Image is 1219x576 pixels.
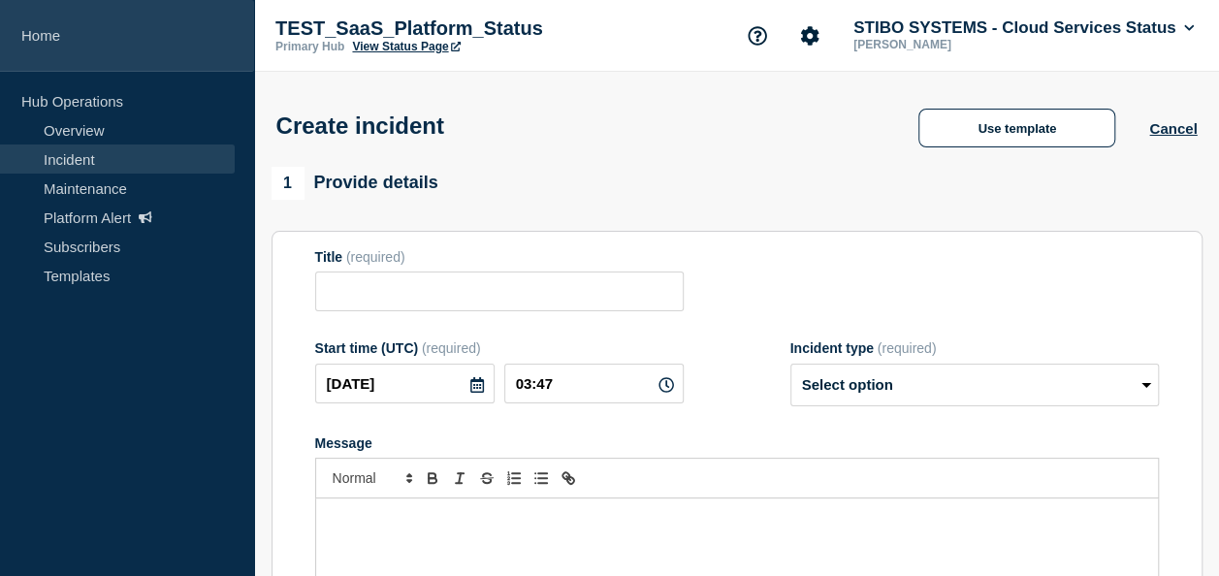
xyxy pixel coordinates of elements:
[315,272,684,311] input: Title
[315,340,684,356] div: Start time (UTC)
[737,16,778,56] button: Support
[276,112,444,140] h1: Create incident
[500,466,528,490] button: Toggle ordered list
[419,466,446,490] button: Toggle bold text
[324,466,419,490] span: Font size
[790,364,1159,406] select: Incident type
[272,167,438,200] div: Provide details
[315,435,1159,451] div: Message
[315,249,684,265] div: Title
[850,18,1198,38] button: STIBO SYSTEMS - Cloud Services Status
[473,466,500,490] button: Toggle strikethrough text
[272,167,305,200] span: 1
[504,364,684,403] input: HH:MM
[918,109,1115,147] button: Use template
[275,17,663,40] p: TEST_SaaS_Platform_Status
[315,364,495,403] input: YYYY-MM-DD
[446,466,473,490] button: Toggle italic text
[1149,120,1197,137] button: Cancel
[790,340,1159,356] div: Incident type
[555,466,582,490] button: Toggle link
[275,40,344,53] p: Primary Hub
[352,40,460,53] a: View Status Page
[346,249,405,265] span: (required)
[528,466,555,490] button: Toggle bulleted list
[850,38,1051,51] p: [PERSON_NAME]
[422,340,481,356] span: (required)
[789,16,830,56] button: Account settings
[878,340,937,356] span: (required)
